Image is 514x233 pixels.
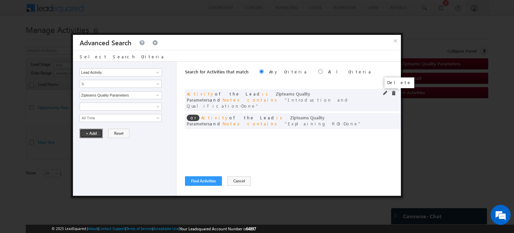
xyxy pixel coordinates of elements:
[390,35,401,47] button: ×
[187,115,199,121] span: or
[187,91,310,103] span: Zipteams Quality Parameters
[328,69,372,74] label: All Criteria
[80,68,162,76] input: Type to Search
[80,91,162,99] input: Type to Search
[80,129,103,138] button: + Add
[247,97,279,103] span: contains
[223,97,242,103] span: Notes
[80,114,162,122] a: All Time
[384,77,414,88] div: Delete
[187,115,325,126] span: Zipteams Quality Parameters
[80,115,153,121] span: All Time
[153,92,161,99] a: Show All Items
[99,226,125,231] a: Contact Support
[35,35,112,44] div: Chat with us now
[262,91,270,97] span: is
[247,121,279,126] span: contains
[223,121,242,126] span: Notes
[276,115,285,120] span: is
[91,182,121,191] em: Start Chat
[80,81,153,87] span: Is
[88,226,98,231] a: About
[187,115,361,126] span: of the Lead and
[246,226,256,231] span: 64897
[80,54,165,59] span: Select Search Criteria
[201,115,229,120] span: Activity
[187,91,350,109] span: of the Lead and
[180,226,256,231] span: Your Leadsquared Account Number is
[80,80,162,88] a: Is
[80,35,132,50] h3: Advanced Search
[110,3,126,19] div: Minimize live chat window
[227,176,251,186] button: Cancel
[153,69,161,76] a: Show All Items
[108,129,130,138] button: Reset
[187,91,215,97] span: Activity
[9,62,122,177] textarea: Type your message and hit 'Enter'
[52,226,256,232] span: © 2025 LeadSquared | | | | |
[11,35,28,44] img: d_60004797649_company_0_60004797649
[153,226,179,231] a: Acceptable Use
[185,69,249,74] span: Search for Activities that match
[285,121,361,126] span: Explaining ROI-Done
[185,176,222,186] button: Find Activities
[269,69,308,74] label: Any Criteria
[126,226,152,231] a: Terms of Service
[187,97,350,109] span: Introduction and Qualification-Done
